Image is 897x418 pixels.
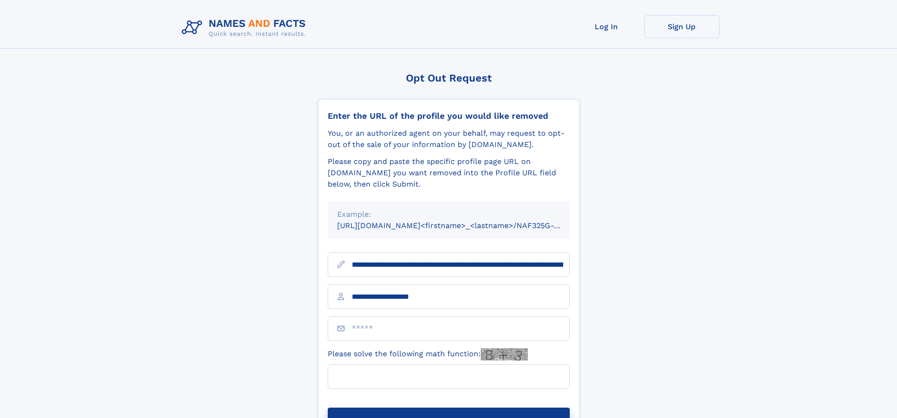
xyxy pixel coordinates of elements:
[328,348,528,361] label: Please solve the following math function:
[318,72,580,84] div: Opt Out Request
[644,15,719,38] a: Sign Up
[328,156,570,190] div: Please copy and paste the specific profile page URL on [DOMAIN_NAME] you want removed into the Pr...
[337,209,560,220] div: Example:
[328,111,570,121] div: Enter the URL of the profile you would like removed
[328,128,570,150] div: You, or an authorized agent on your behalf, may request to opt-out of the sale of your informatio...
[178,15,314,41] img: Logo Names and Facts
[569,15,644,38] a: Log In
[337,221,588,230] small: [URL][DOMAIN_NAME]<firstname>_<lastname>/NAF325G-xxxxxxxx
